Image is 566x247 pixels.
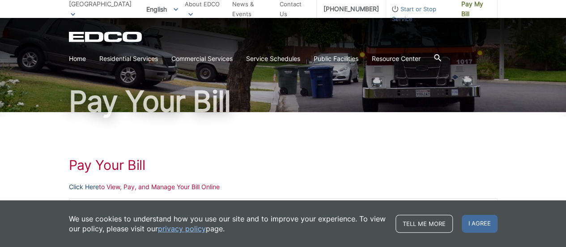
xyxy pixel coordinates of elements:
[69,182,99,192] a: Click Here
[171,54,233,64] a: Commercial Services
[396,215,453,233] a: Tell me more
[99,54,158,64] a: Residential Services
[69,31,143,42] a: EDCD logo. Return to the homepage.
[462,215,498,233] span: I agree
[69,87,498,116] h1: Pay Your Bill
[158,224,206,234] a: privacy policy
[372,54,421,64] a: Resource Center
[246,54,300,64] a: Service Schedules
[69,182,498,192] p: to View, Pay, and Manage Your Bill Online
[69,214,387,234] p: We use cookies to understand how you use our site and to improve your experience. To view our pol...
[314,54,358,64] a: Public Facilities
[69,54,86,64] a: Home
[69,157,498,173] h1: Pay Your Bill
[140,2,185,17] span: English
